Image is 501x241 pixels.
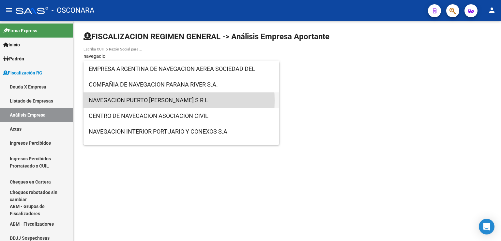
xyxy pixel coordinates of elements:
[3,55,24,62] span: Padrón
[3,69,42,76] span: Fiscalización RG
[89,77,274,92] span: COMPAÑIA DE NAVEGACION PARANA RIVER S.A.
[89,61,274,77] span: EMPRESA ARGENTINA DE NAVEGACION AEREA SOCIEDAD DEL
[3,41,20,48] span: Inicio
[89,92,274,108] span: NAVEGACION PUERTO [PERSON_NAME] S R L
[89,139,274,155] span: FENICE NAVEGACION S.A.(EX. INVERSORA SOGIMA SA)
[5,6,13,14] mat-icon: menu
[89,124,274,139] span: NAVEGACION INTERIOR PORTUARIO Y CONEXOS S.A
[52,3,94,18] span: - OSCONARA
[89,108,274,124] span: CENTRO DE NAVEGACION ASOCIACION CIVIL
[479,219,494,234] div: Open Intercom Messenger
[488,6,496,14] mat-icon: person
[3,27,37,34] span: Firma Express
[83,31,329,42] h1: FISCALIZACION REGIMEN GENERAL -> Análisis Empresa Aportante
